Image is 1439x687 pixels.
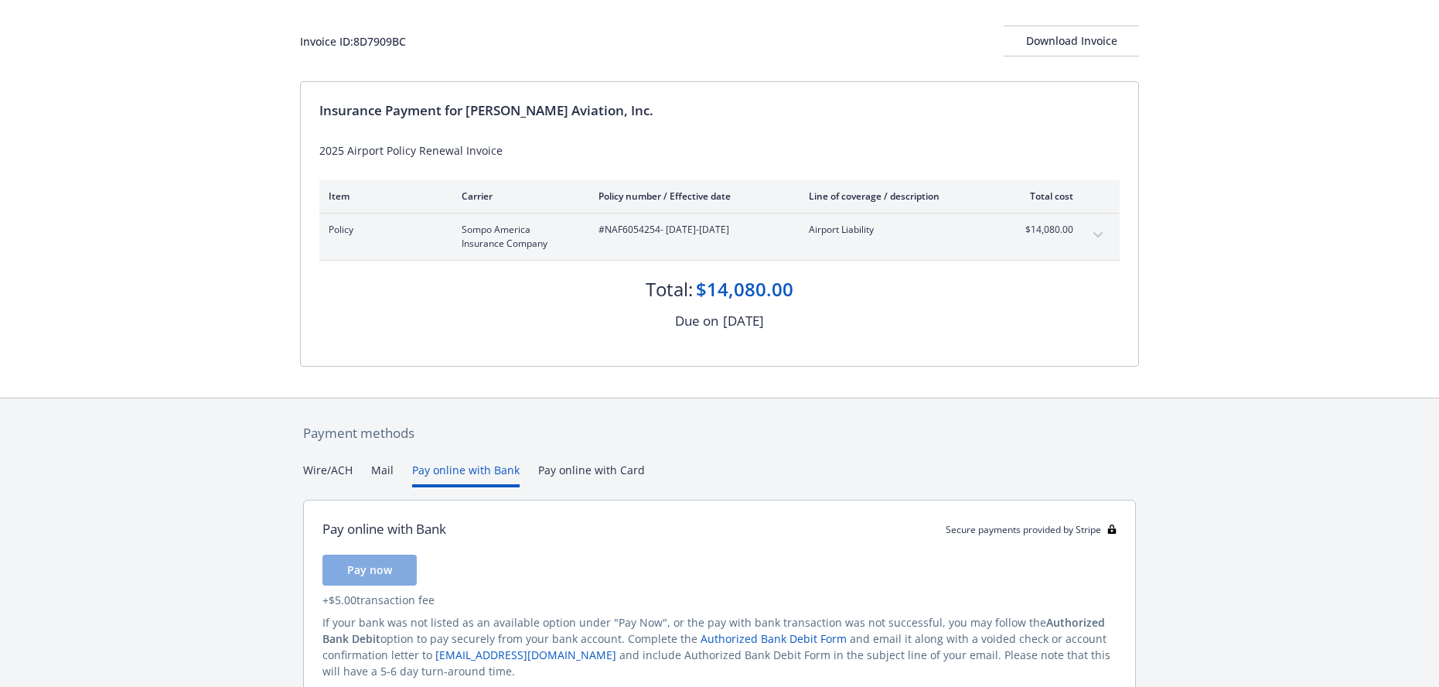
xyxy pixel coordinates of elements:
span: Policy [329,223,437,237]
button: Mail [371,462,394,487]
span: #NAF6054254 - [DATE]-[DATE] [598,223,784,237]
div: Total: [646,276,693,302]
button: expand content [1086,223,1110,248]
div: Pay online with Bank [322,519,446,539]
span: Authorized Bank Debit [322,615,1105,646]
a: [EMAIL_ADDRESS][DOMAIN_NAME] [435,648,616,662]
div: + $5.00 transaction fee [322,592,1117,608]
span: Sompo America Insurance Company [462,223,574,251]
div: Carrier [462,190,574,203]
button: Pay now [322,555,417,586]
span: $14,080.00 [1015,223,1073,237]
div: If your bank was not listed as an available option under "Pay Now", or the pay with bank transact... [322,614,1117,679]
button: Pay online with Card [538,462,645,487]
button: Pay online with Bank [412,462,520,487]
button: Download Invoice [1004,26,1139,56]
div: PolicySompo America Insurance Company#NAF6054254- [DATE]-[DATE]Airport Liability$14,080.00expand ... [319,214,1120,260]
button: Wire/ACH [303,462,353,487]
span: Airport Liability [809,223,991,237]
div: [DATE] [723,311,764,331]
a: Authorized Bank Debit Form [701,631,847,646]
div: Secure payments provided by Stripe [946,523,1117,536]
div: Invoice ID: 8D7909BC [300,33,406,50]
div: Due on [675,311,718,331]
div: Item [329,190,437,203]
div: $14,080.00 [696,276,793,302]
div: 2025 Airport Policy Renewal Invoice [319,142,1120,159]
span: Pay now [347,562,392,577]
div: Total cost [1015,190,1073,203]
div: Policy number / Effective date [598,190,784,203]
div: Payment methods [303,423,1136,443]
div: Insurance Payment for [PERSON_NAME] Aviation, Inc. [319,101,1120,121]
div: Line of coverage / description [809,190,991,203]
